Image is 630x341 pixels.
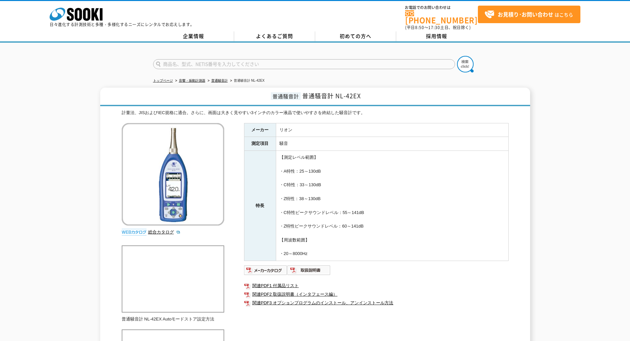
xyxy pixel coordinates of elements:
[396,31,477,41] a: 採用情報
[415,24,424,30] span: 8:50
[457,56,474,72] img: btn_search.png
[405,6,478,10] span: お電話でのお問い合わせは
[405,24,471,30] span: (平日 ～ 土日、祝日除く)
[302,91,361,100] span: 普通騒音計 NL-42EX
[179,79,205,82] a: 音響・振動計測器
[211,79,228,82] a: 普通騒音計
[122,109,509,116] div: 計量法、JISおよびIEC規格に適合。さらに、画面は大きく見やすい3インチのカラー液晶で使いやすさを終結した騒音計です。
[498,10,553,18] strong: お見積り･お問い合わせ
[244,137,276,151] th: 測定項目
[153,59,455,69] input: 商品名、型式、NETIS番号を入力してください
[244,269,287,274] a: メーカーカタログ
[276,123,508,137] td: リオン
[244,265,287,276] img: メーカーカタログ
[287,265,331,276] img: 取扱説明書
[122,316,224,323] p: 普通騒音計 NL-42EX Autoモードストア設定方法
[340,32,371,40] span: 初めての方へ
[315,31,396,41] a: 初めての方へ
[271,92,301,100] span: 普通騒音計
[244,290,509,299] a: 関連PDF2 取扱説明書（インタフェース編）
[122,229,147,235] img: webカタログ
[244,299,509,307] a: 関連PDF3 オプションプログラムのインストール、アンインストール方法
[287,269,331,274] a: 取扱説明書
[244,123,276,137] th: メーカー
[234,31,315,41] a: よくあるご質問
[50,22,194,26] p: 日々進化する計測技術と多種・多様化するニーズにレンタルでお応えします。
[148,230,181,234] a: 総合カタログ
[229,77,265,84] li: 普通騒音計 NL-42EX
[276,151,508,261] td: 【測定レベル範囲】 ・A特性：25～130dB ・C特性：33～130dB ・Z特性：38～130dB ・C特性ピークサウンドレベル：55～141dB ・Z特性ピークサウンドレベル：60～141...
[153,79,173,82] a: トップページ
[244,281,509,290] a: 関連PDF1 付属品リスト
[484,10,573,20] span: はこちら
[122,123,224,226] img: 普通騒音計 NL-42EX
[153,31,234,41] a: 企業情報
[428,24,440,30] span: 17:30
[276,137,508,151] td: 騒音
[244,151,276,261] th: 特長
[405,10,478,24] a: [PHONE_NUMBER]
[478,6,580,23] a: お見積り･お問い合わせはこちら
